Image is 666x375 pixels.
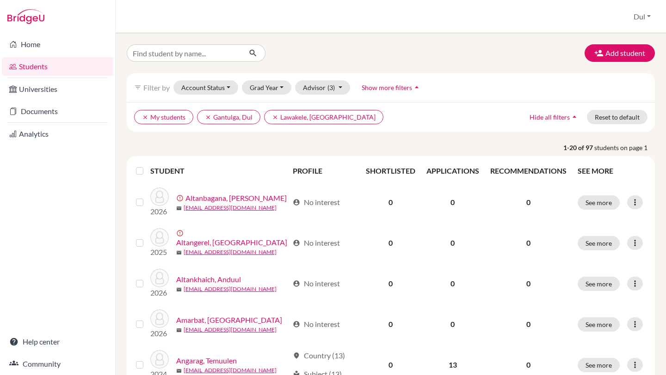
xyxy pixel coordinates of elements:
button: See more [578,358,620,372]
a: Altankhaich, Anduul [176,274,241,285]
a: Analytics [2,125,113,143]
td: 0 [360,223,421,263]
i: filter_list [134,84,142,91]
a: [EMAIL_ADDRESS][DOMAIN_NAME] [184,285,277,293]
a: Students [2,57,113,76]
span: students on page 1 [594,143,655,152]
span: Show more filters [362,84,412,91]
button: Grad Year [242,80,292,95]
span: error_outline [176,194,185,202]
span: mail [176,250,182,255]
img: Amarbat, Bilguuntugs [150,309,169,328]
p: 2026 [150,206,169,217]
td: 0 [421,263,485,304]
p: 0 [490,278,567,289]
p: 0 [490,319,567,330]
button: clearMy students [134,110,193,124]
img: Altanbagana, Choi-Odser [150,187,169,206]
button: Account Status [173,80,238,95]
a: Community [2,355,113,373]
span: Hide all filters [530,113,570,121]
a: Home [2,35,113,54]
th: RECOMMENDATIONS [485,160,572,182]
button: Hide all filtersarrow_drop_up [522,110,587,124]
span: account_circle [293,199,300,206]
button: Show more filtersarrow_drop_up [354,80,429,95]
button: Reset to default [587,110,647,124]
div: No interest [293,278,340,289]
a: [EMAIL_ADDRESS][DOMAIN_NAME] [184,204,277,212]
span: error_outline [176,230,185,237]
th: PROFILE [287,160,360,182]
img: Bridge-U [7,9,44,24]
a: [EMAIL_ADDRESS][DOMAIN_NAME] [184,248,277,256]
td: 0 [360,304,421,345]
div: No interest [293,319,340,330]
span: account_circle [293,239,300,247]
span: Filter by [143,83,170,92]
p: 0 [490,359,567,370]
span: mail [176,368,182,374]
th: STUDENT [150,160,287,182]
i: arrow_drop_up [412,83,421,92]
i: clear [272,114,278,121]
i: arrow_drop_up [570,112,579,121]
p: 2025 [150,247,169,258]
button: See more [578,236,620,250]
th: SEE MORE [572,160,651,182]
a: Angarag, Temuulen [176,355,237,366]
button: Add student [585,44,655,62]
button: Advisor(3) [295,80,350,95]
div: No interest [293,237,340,248]
a: Altangerel, [GEOGRAPHIC_DATA] [176,237,287,248]
th: APPLICATIONS [421,160,485,182]
input: Find student by name... [127,44,241,62]
span: account_circle [293,280,300,287]
button: See more [578,195,620,210]
img: Altangerel, Tsovoo [150,228,169,247]
button: See more [578,317,620,332]
img: Angarag, Temuulen [150,350,169,369]
img: Altankhaich, Anduul [150,269,169,287]
a: Help center [2,333,113,351]
th: SHORTLISTED [360,160,421,182]
td: 0 [360,263,421,304]
div: Country (13) [293,350,345,361]
span: mail [176,287,182,292]
a: [EMAIL_ADDRESS][DOMAIN_NAME] [184,326,277,334]
a: [EMAIL_ADDRESS][DOMAIN_NAME] [184,366,277,375]
a: Amarbat, [GEOGRAPHIC_DATA] [176,315,282,326]
a: Documents [2,102,113,121]
td: 0 [421,223,485,263]
a: Universities [2,80,113,98]
p: 2026 [150,328,169,339]
p: 2026 [150,287,169,298]
strong: 1-20 of 97 [563,143,594,152]
p: 0 [490,237,567,248]
button: clearLawakele, [GEOGRAPHIC_DATA] [264,110,383,124]
span: mail [176,327,182,333]
td: 0 [360,182,421,223]
span: account_circle [293,321,300,328]
div: No interest [293,197,340,208]
p: 0 [490,197,567,208]
span: (3) [327,84,335,91]
a: Altanbagana, [PERSON_NAME] [185,193,287,204]
span: location_on [293,352,300,359]
button: clearGantulga, Dul [197,110,260,124]
span: mail [176,206,182,211]
i: clear [142,114,148,121]
i: clear [205,114,211,121]
button: See more [578,277,620,291]
td: 0 [421,182,485,223]
button: Dul [629,8,655,25]
td: 0 [421,304,485,345]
